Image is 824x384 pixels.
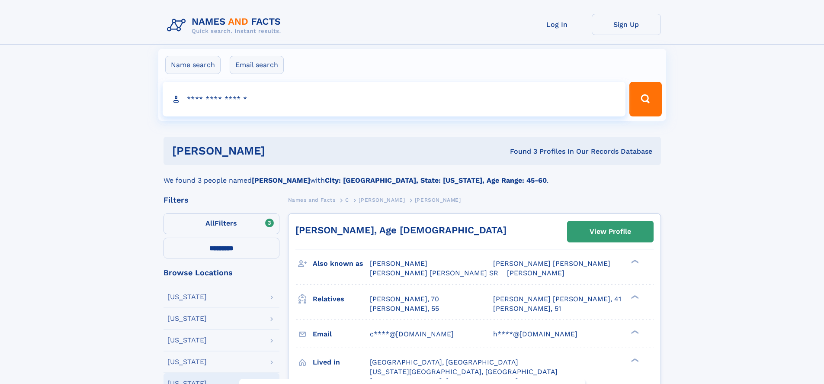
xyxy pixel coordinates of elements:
div: We found 3 people named with . [164,165,661,186]
div: Filters [164,196,279,204]
div: ❯ [629,357,639,363]
div: Found 3 Profiles In Our Records Database [388,147,652,156]
a: [PERSON_NAME], 51 [493,304,561,313]
div: ❯ [629,259,639,265]
a: [PERSON_NAME] [PERSON_NAME], 41 [493,294,621,304]
a: [PERSON_NAME], Age [DEMOGRAPHIC_DATA] [295,225,507,236]
label: Filters [164,213,279,234]
a: [PERSON_NAME], 55 [370,304,439,313]
div: [US_STATE] [167,337,207,344]
div: [US_STATE] [167,315,207,322]
label: Email search [230,56,284,74]
span: C [345,197,349,203]
input: search input [163,82,626,116]
div: ❯ [629,329,639,335]
h3: Also known as [313,256,370,271]
button: Search Button [629,82,661,116]
b: City: [GEOGRAPHIC_DATA], State: [US_STATE], Age Range: 45-60 [325,176,547,184]
span: [PERSON_NAME] [370,259,427,268]
span: [PERSON_NAME] [PERSON_NAME] [493,259,610,268]
span: [PERSON_NAME] [359,197,405,203]
span: [US_STATE][GEOGRAPHIC_DATA], [GEOGRAPHIC_DATA] [370,368,558,376]
h3: Lived in [313,355,370,370]
div: [US_STATE] [167,294,207,300]
div: ❯ [629,294,639,300]
a: [PERSON_NAME] [359,194,405,205]
span: [PERSON_NAME] [PERSON_NAME] SR [370,269,498,277]
a: C [345,194,349,205]
img: Logo Names and Facts [164,14,288,37]
span: [PERSON_NAME] [415,197,461,203]
h3: Email [313,327,370,342]
label: Name search [165,56,221,74]
b: [PERSON_NAME] [252,176,310,184]
div: View Profile [590,222,631,242]
a: Log In [523,14,592,35]
a: View Profile [568,221,653,242]
div: [US_STATE] [167,358,207,365]
a: Names and Facts [288,194,336,205]
a: Sign Up [592,14,661,35]
span: [PERSON_NAME] [507,269,564,277]
h1: [PERSON_NAME] [172,145,388,156]
h3: Relatives [313,292,370,307]
span: All [205,219,215,227]
div: Browse Locations [164,269,279,277]
span: [GEOGRAPHIC_DATA], [GEOGRAPHIC_DATA] [370,358,518,366]
a: [PERSON_NAME], 70 [370,294,439,304]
